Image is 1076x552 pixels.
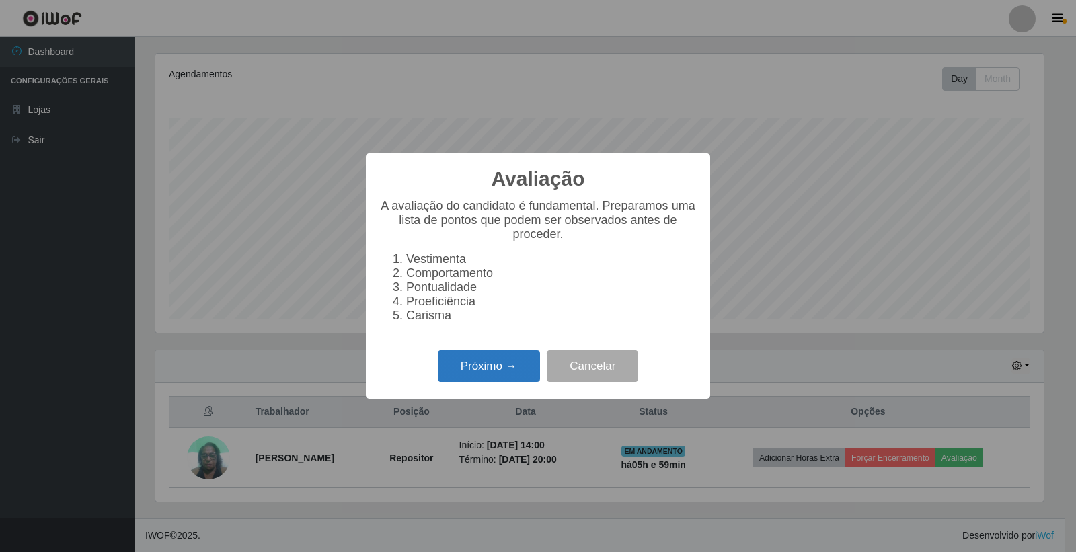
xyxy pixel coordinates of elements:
[438,350,540,382] button: Próximo →
[406,252,697,266] li: Vestimenta
[406,309,697,323] li: Carisma
[406,266,697,280] li: Comportamento
[547,350,638,382] button: Cancelar
[492,167,585,191] h2: Avaliação
[406,294,697,309] li: Proeficiência
[406,280,697,294] li: Pontualidade
[379,199,697,241] p: A avaliação do candidato é fundamental. Preparamos uma lista de pontos que podem ser observados a...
